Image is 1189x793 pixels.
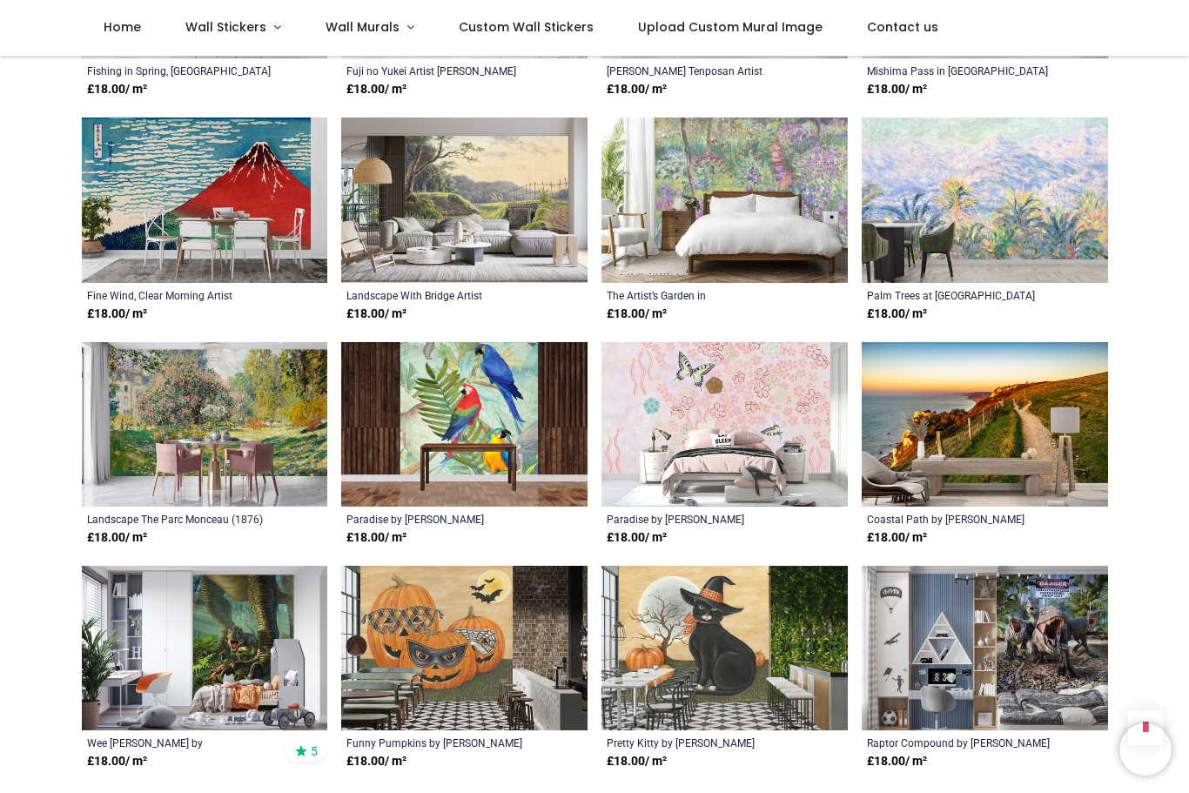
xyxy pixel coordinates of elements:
img: Landscape The Parc Monceau (1876) Wall Mural Artist Claude Monet [82,342,328,507]
img: Wee Rex Wall Mural by Jerry Lofaro [82,566,328,730]
strong: £ 18.00 / m² [87,306,147,323]
strong: £ 18.00 / m² [346,753,406,770]
span: Wall Murals [326,18,400,36]
img: Raptor Compound Wall Mural by David Penfound [862,566,1108,730]
strong: £ 18.00 / m² [607,81,667,98]
a: Landscape With Bridge Artist [PERSON_NAME] [PERSON_NAME] van Os [346,288,535,302]
strong: £ 18.00 / m² [346,529,406,547]
a: Paradise by [PERSON_NAME] [607,512,796,526]
span: Custom Wall Stickers [459,18,594,36]
a: Funny Pumpkins by [PERSON_NAME] [PERSON_NAME] [346,736,535,749]
strong: £ 18.00 / m² [607,529,667,547]
img: Paradise Wall Mural by Zigen Tanabe [601,342,848,507]
a: The Artist’s Garden in [GEOGRAPHIC_DATA] Artist [PERSON_NAME] [607,288,796,302]
a: Fishing in Spring, [GEOGRAPHIC_DATA] (1887) Artist [PERSON_NAME] [87,64,276,77]
strong: £ 18.00 / m² [346,81,406,98]
strong: £ 18.00 / m² [87,529,147,547]
strong: £ 18.00 / m² [87,753,147,770]
strong: £ 18.00 / m² [867,81,927,98]
a: Mishima Pass in [GEOGRAPHIC_DATA] Artist [PERSON_NAME] [867,64,1056,77]
a: [PERSON_NAME] Tenposan Artist [PERSON_NAME] [607,64,796,77]
strong: £ 18.00 / m² [867,529,927,547]
span: 5 [311,743,318,759]
strong: £ 18.00 / m² [87,81,147,98]
a: Fuji no Yukei Artist [PERSON_NAME] [346,64,535,77]
img: Fine Wind, Clear Morning Wall Mural Artist Katsushika Hokusai [82,118,328,282]
a: Fine Wind, Clear Morning Artist [PERSON_NAME] [87,288,276,302]
img: Paradise Wall Mural by Karen Smith [341,342,588,507]
a: Landscape The Parc Monceau (1876) Artist [PERSON_NAME] [87,512,276,526]
strong: £ 18.00 / m² [867,753,927,770]
img: Pretty Kitty Wall Mural by David Carter Brown [601,566,848,730]
strong: £ 18.00 / m² [867,306,927,323]
a: Paradise by [PERSON_NAME] [346,512,535,526]
a: Pretty Kitty by [PERSON_NAME] [PERSON_NAME] [607,736,796,749]
a: Wee [PERSON_NAME] by [PERSON_NAME] [87,736,276,749]
img: Coastal Path Wall Mural by Gary Holpin [862,342,1108,507]
strong: £ 18.00 / m² [346,306,406,323]
span: Upload Custom Mural Image [638,18,823,36]
iframe: Brevo live chat [1119,723,1172,776]
img: Landscape With Bridge Wall Mural Artist Georgius Jacobus Johannes van Os [341,118,588,282]
a: Coastal Path by [PERSON_NAME] [867,512,1056,526]
strong: £ 18.00 / m² [607,753,667,770]
img: Palm Trees at Bordighera (1884) Wall Mural Artist Claude Monet [862,118,1108,282]
a: Raptor Compound by [PERSON_NAME] [867,736,1056,749]
span: Home [104,18,141,36]
span: Wall Stickers [185,18,266,36]
img: The Artist’s Garden in Giverny Wall Mural Artist Claude Monet [601,118,848,282]
a: Palm Trees at [GEOGRAPHIC_DATA] (1884) Artist [PERSON_NAME] [867,288,1056,302]
strong: £ 18.00 / m² [607,306,667,323]
img: Funny Pumpkins Wall Mural by David Carter Brown [341,566,588,730]
span: Contact us [867,18,938,36]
